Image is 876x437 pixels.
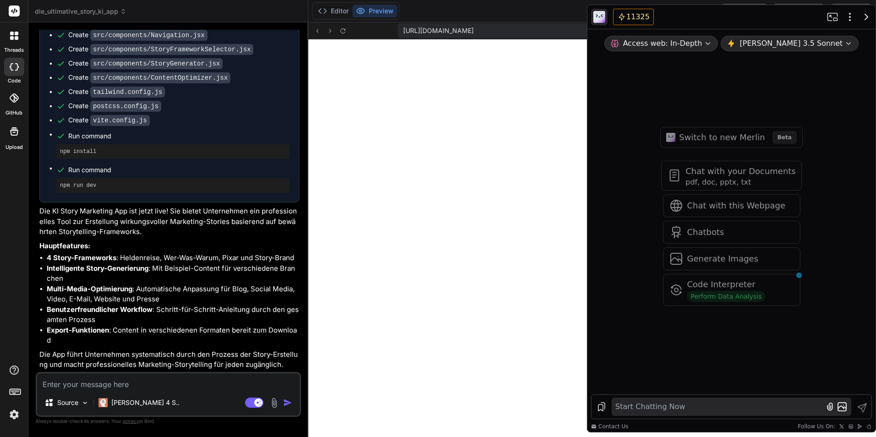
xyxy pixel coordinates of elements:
button: Deploy [830,4,872,18]
span: Run command [68,165,290,175]
label: code [8,77,21,85]
span: [URL][DOMAIN_NAME] [403,26,474,35]
span: die_ultimative_story_ki_app [35,7,126,16]
div: Create [68,44,253,54]
div: Create [68,73,230,82]
div: Create [68,59,223,68]
strong: Benutzerfreundlicher Workflow [47,305,153,314]
label: threads [4,46,24,54]
pre: npm install [60,148,286,155]
code: src/components/Navigation.jsx [90,30,208,41]
button: Editor [314,5,352,17]
span: Run command [68,131,290,141]
li: : Mit Beispiel-Content für verschiedene Branchen [47,263,299,284]
code: src/components/StoryFrameworkSelector.jsx [90,44,253,55]
img: Claude 4 Sonnet [99,398,108,407]
pre: npm run dev [60,182,286,189]
img: attachment [269,398,279,408]
p: [PERSON_NAME] 4 S.. [111,398,180,407]
img: icon [283,398,292,407]
p: Die KI Story Marketing App ist jetzt live! Sie bietet Unternehmen ein professionelles Tool zur Er... [39,206,299,237]
p: Die App führt Unternehmen systematisch durch den Prozess der Story-Erstellung und macht professio... [39,350,299,370]
div: Discord Support [655,4,716,18]
div: Create [68,115,150,125]
span: privacy [123,418,139,424]
button: Preview [352,5,397,17]
code: vite.config.js [90,115,150,126]
strong: Multi-Media-Optimierung [47,284,132,293]
button: Download [773,4,825,18]
strong: Intelligente Story-Generierung [47,264,148,273]
code: postcss.config.js [90,101,161,112]
li: : Automatische Anpassung für Blog, Social Media, Video, E-Mail, Website und Presse [47,284,299,305]
label: Upload [5,143,23,151]
strong: Hauptfeatures: [39,241,90,250]
img: settings [6,407,22,422]
strong: 4 Story-Frameworks [47,253,116,262]
p: Always double-check its answers. Your in Bind [36,417,301,426]
div: Create [68,87,165,97]
label: GitHub [5,109,22,117]
li: : Heldenreise, Wer-Was-Warum, Pixar und Story-Brand [47,253,299,263]
code: tailwind.config.js [90,87,165,98]
div: Create [68,101,161,111]
li: : Schritt-für-Schritt-Anleitung durch den gesamten Prozess [47,305,299,325]
button: Invite Team [721,4,767,18]
code: src/components/StoryGenerator.jsx [90,58,223,69]
code: src/components/ContentOptimizer.jsx [90,72,230,83]
img: Pick Models [81,399,89,407]
p: Source [57,398,78,407]
div: Create [68,30,208,40]
li: : Content in verschiedenen Formaten bereit zum Download [47,325,299,346]
strong: Export-Funktionen [47,326,109,334]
